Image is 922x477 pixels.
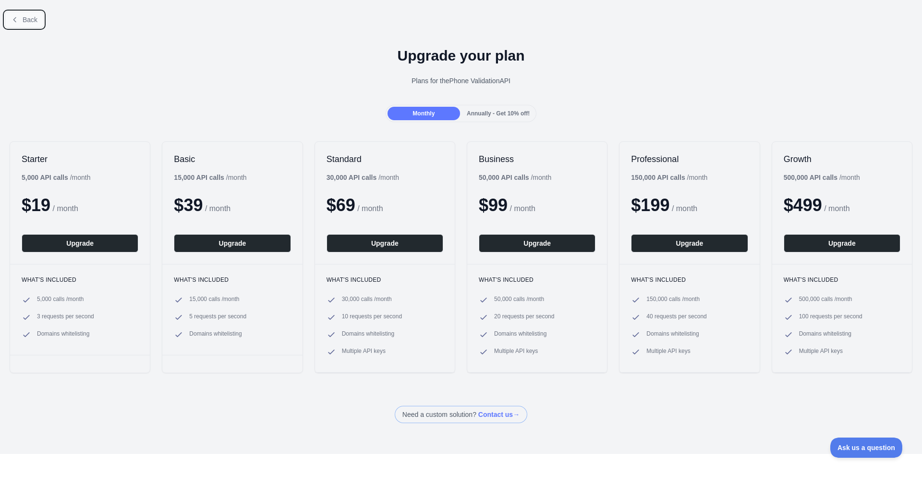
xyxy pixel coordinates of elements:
div: / month [327,173,399,182]
h2: Business [479,153,595,165]
div: / month [631,173,707,182]
b: 30,000 API calls [327,174,377,181]
span: $ 199 [631,195,669,215]
div: / month [479,173,551,182]
span: $ 99 [479,195,508,215]
h2: Standard [327,153,443,165]
b: 150,000 API calls [631,174,685,181]
iframe: Toggle Customer Support [830,438,903,458]
b: 50,000 API calls [479,174,529,181]
h2: Professional [631,153,748,165]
